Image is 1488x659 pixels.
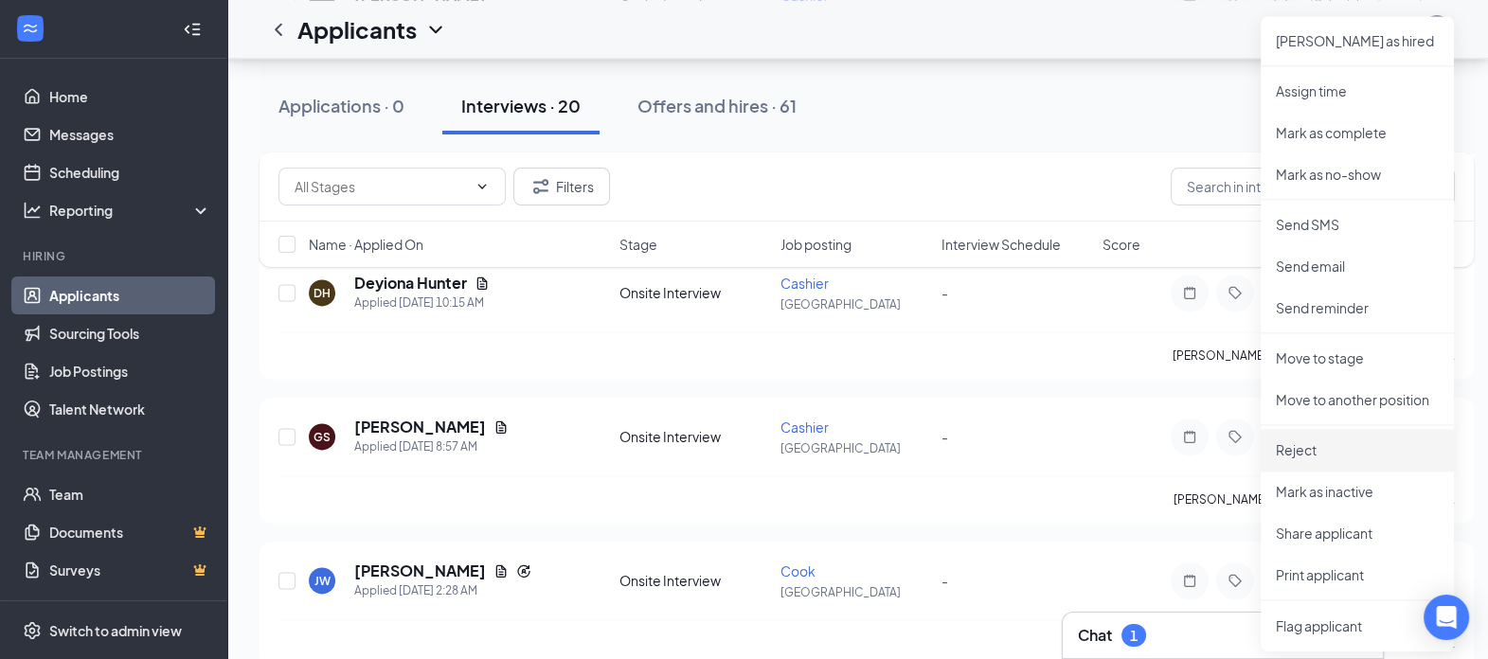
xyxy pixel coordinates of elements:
[23,248,207,264] div: Hiring
[941,572,948,589] span: -
[49,352,211,390] a: Job Postings
[23,621,42,640] svg: Settings
[1178,429,1201,444] svg: Note
[267,18,290,41] svg: ChevronLeft
[637,94,797,117] div: Offers and hires · 61
[49,314,211,352] a: Sourcing Tools
[49,78,211,116] a: Home
[493,419,509,435] svg: Document
[314,285,331,301] div: DH
[780,584,930,600] p: [GEOGRAPHIC_DATA]
[424,18,447,41] svg: ChevronDown
[619,571,769,590] div: Onsite Interview
[1178,285,1201,300] svg: Note
[1078,625,1112,646] h3: Chat
[780,562,816,579] span: Cook
[1178,573,1201,588] svg: Note
[354,437,509,456] div: Applied [DATE] 8:57 AM
[780,235,852,254] span: Job posting
[475,179,490,194] svg: ChevronDown
[354,581,531,600] div: Applied [DATE] 2:28 AM
[49,276,211,314] a: Applicants
[1103,235,1140,254] span: Score
[23,201,42,220] svg: Analysis
[183,20,202,39] svg: Collapse
[1171,168,1455,205] input: Search in interviews
[49,551,211,589] a: SurveysCrown
[516,563,531,579] svg: Reapply
[619,283,769,302] div: Onsite Interview
[461,94,581,117] div: Interviews · 20
[780,296,930,312] p: [GEOGRAPHIC_DATA]
[354,417,486,437] h5: [PERSON_NAME]
[1174,491,1455,508] p: [PERSON_NAME] has applied more than .
[297,13,417,45] h1: Applicants
[1224,573,1246,588] svg: Tag
[49,621,182,640] div: Switch to admin view
[49,116,211,153] a: Messages
[1224,429,1246,444] svg: Tag
[49,475,211,513] a: Team
[941,284,948,301] span: -
[295,176,467,197] input: All Stages
[354,294,490,312] div: Applied [DATE] 10:15 AM
[941,235,1061,254] span: Interview Schedule
[21,19,40,38] svg: WorkstreamLogo
[529,175,552,198] svg: Filter
[314,573,331,589] div: JW
[493,563,509,579] svg: Document
[314,429,331,445] div: GS
[354,561,486,581] h5: [PERSON_NAME]
[23,447,207,463] div: Team Management
[1224,285,1246,300] svg: Tag
[49,390,211,428] a: Talent Network
[49,201,212,220] div: Reporting
[1130,628,1138,644] div: 1
[780,419,829,436] span: Cashier
[619,427,769,446] div: Onsite Interview
[941,428,948,445] span: -
[278,94,404,117] div: Applications · 0
[1173,347,1455,364] p: [PERSON_NAME] has applied more than .
[49,153,211,191] a: Scheduling
[49,513,211,551] a: DocumentsCrown
[513,168,610,205] button: Filter Filters
[619,235,657,254] span: Stage
[780,275,829,292] span: Cashier
[309,235,423,254] span: Name · Applied On
[780,440,930,456] p: [GEOGRAPHIC_DATA]
[1424,595,1469,640] div: Open Intercom Messenger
